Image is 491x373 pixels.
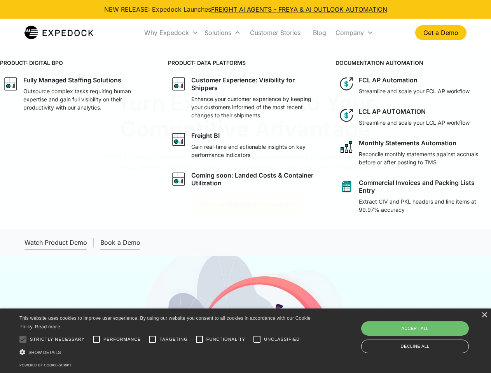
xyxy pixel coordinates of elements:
[339,179,354,194] img: sheet icon
[171,171,187,187] img: graph icon
[335,105,491,130] a: dollar iconLCL AP AUTOMATIONStreamline and scale your LCL AP workflow
[359,150,488,166] p: Reconcile monthly statements against accruals before or after posting to TMS
[35,324,60,329] a: Read more
[211,5,387,13] a: FREIGHT AI AGENTS - FREYA & AI OUTLOOK AUTOMATION
[28,350,61,355] span: Show details
[191,171,320,187] div: Coming soon: Landed Costs & Container Utilization
[307,19,332,46] a: Blog
[335,73,491,98] a: dollar iconFCL AP AutomationStreamline and scale your FCL AP workflow
[191,143,320,159] p: Gain real-time and actionable insights on key performance indicators
[3,76,19,92] img: graph icon
[24,239,87,246] div: Watch Product Demo
[339,139,354,155] img: network like icon
[359,76,418,84] div: FCL AP Automation
[159,336,187,343] span: Targeting
[359,179,488,194] div: Commercial Invoices and Packing Lists Entry
[24,235,87,250] a: open lightbox
[332,19,376,46] div: Company
[244,19,307,46] a: Customer Stories
[362,289,491,373] iframe: Chat Widget
[204,29,231,37] div: Solutions
[201,19,244,46] div: Solutions
[335,59,491,67] h4: DOCUMENTATION AUTOMATION
[191,132,220,139] div: Freight BI
[359,197,488,214] p: Extract CIV and PKL headers and line items at 99.97% accuracy
[23,87,152,112] p: Outsource complex tasks requiring human expertise and gain full visibility on their productivity ...
[264,336,300,343] span: Unclassified
[335,176,491,217] a: sheet iconCommercial Invoices and Packing Lists EntryExtract CIV and PKL headers and line items a...
[19,348,313,356] div: Show details
[168,168,323,190] a: graph iconComing soon: Landed Costs & Container Utilization
[19,363,72,367] a: Powered by cookie-script
[24,25,93,40] a: home
[24,25,93,40] img: Expedock Logo
[206,336,245,343] span: Functionality
[339,108,354,123] img: dollar icon
[168,59,323,67] h4: PRODUCT: DATA PLATFORMS
[144,29,189,37] div: Why Expedock
[339,76,354,92] img: dollar icon
[30,336,85,343] span: Strictly necessary
[103,336,141,343] span: Performance
[359,119,470,127] p: Streamline and scale your LCL AP workflow
[171,132,187,147] img: graph icon
[100,239,140,246] div: Book a Demo
[359,87,470,95] p: Streamline and scale your FCL AP workflow
[415,25,467,40] a: Get a Demo
[100,235,140,250] a: Book a Demo
[168,73,323,122] a: graph iconCustomer Experience: Visibility for ShippersEnhance your customer experience by keeping...
[191,95,320,119] p: Enhance your customer experience by keeping your customers informed of the most recent changes to...
[335,29,364,37] div: Company
[23,76,121,84] div: Fully Managed Staffing Solutions
[168,129,323,162] a: graph iconFreight BIGain real-time and actionable insights on key performance indicators
[19,315,311,330] span: This website uses cookies to improve user experience. By using our website you consent to all coo...
[335,136,491,169] a: network like iconMonthly Statements AutomationReconcile monthly statements against accruals befor...
[104,5,387,14] div: NEW RELEASE: Expedock Launches
[141,19,201,46] div: Why Expedock
[171,76,187,92] img: graph icon
[191,76,320,92] div: Customer Experience: Visibility for Shippers
[359,108,426,115] div: LCL AP AUTOMATION
[359,139,456,147] div: Monthly Statements Automation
